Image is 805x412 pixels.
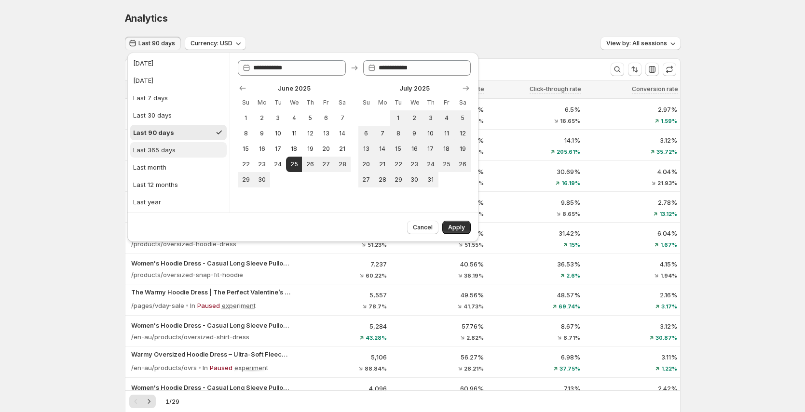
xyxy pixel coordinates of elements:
[131,258,290,268] button: Women's Hoodie Dress - Casual Long Sleeve Pullover Sweatshirt Dress
[459,114,467,122] span: 5
[130,73,227,88] button: [DATE]
[306,99,314,106] span: Th
[390,172,406,187] button: Tuesday July 29 2025
[236,81,249,95] button: Show previous month, May 2025
[459,145,467,153] span: 19
[203,363,208,372] p: In
[302,126,318,141] button: Thursday June 12 2025
[423,110,438,126] button: Thursday July 3 2025
[238,172,254,187] button: Sunday June 29 2025
[390,95,406,110] th: Tuesday
[466,335,484,341] span: 2.82%
[448,224,465,231] span: Apply
[142,395,156,408] button: Next
[358,141,374,157] button: Sunday July 13 2025
[661,304,677,309] span: 3.17%
[423,141,438,157] button: Thursday July 17 2025
[130,142,227,158] button: Last 365 days
[302,110,318,126] button: Thursday June 5 2025
[130,107,227,123] button: Last 30 days
[374,172,390,187] button: Monday July 28 2025
[394,114,402,122] span: 1
[306,114,314,122] span: 5
[131,320,290,330] button: Women's Hoodie Dress - Casual Long Sleeve Pullover Sweatshirt Dress
[490,259,581,269] p: 36.53%
[302,95,318,110] th: Thursday
[390,110,406,126] button: Tuesday July 1 2025
[366,335,387,341] span: 43.28%
[238,141,254,157] button: Sunday June 15 2025
[393,290,484,300] p: 49.56%
[423,126,438,141] button: Thursday July 10 2025
[378,130,386,137] span: 7
[318,126,334,141] button: Friday June 13 2025
[490,105,581,114] p: 6.5%
[394,145,402,153] span: 15
[296,259,387,269] p: 7,237
[130,125,227,140] button: Last 90 days
[378,99,386,106] span: Mo
[490,384,581,393] p: 7.13%
[318,110,334,126] button: Friday June 6 2025
[322,160,330,168] span: 27
[130,90,227,106] button: Last 7 days
[455,95,471,110] th: Saturday
[407,126,423,141] button: Wednesday July 9 2025
[423,172,438,187] button: Thursday July 31 2025
[238,126,254,141] button: Sunday June 8 2025
[296,352,387,362] p: 5,106
[410,176,419,184] span: 30
[254,110,270,126] button: Monday June 2 2025
[302,157,318,172] button: Thursday June 26 2025
[600,37,681,50] button: View by: All sessions
[306,160,314,168] span: 26
[559,366,580,372] span: 37.75%
[659,211,677,217] span: 13.12%
[426,99,435,106] span: Th
[286,141,302,157] button: Wednesday June 18 2025
[334,157,350,172] button: Saturday June 28 2025
[490,167,581,176] p: 30.69%
[586,321,677,331] p: 3.12%
[274,99,282,106] span: Tu
[185,37,246,50] button: Currency: USD
[563,335,580,341] span: 8.71%
[566,273,580,279] span: 2.6%
[274,160,282,168] span: 24
[586,228,677,238] p: 6.04%
[130,177,227,192] button: Last 12 months
[322,145,330,153] span: 20
[133,76,153,85] div: [DATE]
[442,99,450,106] span: Fr
[322,99,330,106] span: Fr
[407,221,438,234] button: Cancel
[611,63,624,76] button: Search and filter results
[131,349,290,359] p: Warmy Oversized Hoodie Dress – Ultra-Soft Fleece Sweatshirt Dress for Women (Plus Size S-3XL), Co...
[655,335,677,341] span: 30.87%
[490,321,581,331] p: 8.67%
[442,160,450,168] span: 25
[586,352,677,362] p: 3.11%
[133,58,153,68] div: [DATE]
[586,135,677,145] p: 3.12%
[234,363,268,372] p: experiment
[586,167,677,176] p: 4.04%
[131,270,243,279] p: /products/oversized-snap-fit-hoodie
[426,130,435,137] span: 10
[438,95,454,110] th: Friday
[131,363,197,372] p: /en-au/products/ovrs
[586,259,677,269] p: 4.15%
[358,126,374,141] button: Sunday July 6 2025
[560,118,580,124] span: 16.65%
[426,145,435,153] span: 17
[270,157,286,172] button: Tuesday June 24 2025
[407,95,423,110] th: Wednesday
[464,273,484,279] span: 36.19%
[393,384,484,393] p: 60.96%
[242,99,250,106] span: Su
[258,176,266,184] span: 30
[438,110,454,126] button: Friday July 4 2025
[378,176,386,184] span: 28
